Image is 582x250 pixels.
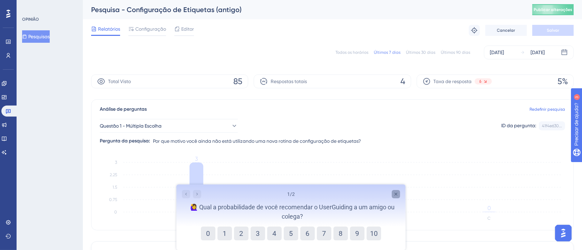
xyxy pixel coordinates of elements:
iframe: Pesquisa de orientação ao usuário [176,184,406,250]
font: [DATE] [531,50,545,55]
font: Precisar de ajuda? [16,3,59,8]
font: Total Visto [108,79,131,84]
font: [DATE] [490,50,504,55]
font: Publicar alterações [534,7,572,12]
font: Taxa de resposta [434,79,472,84]
font: Pesquisas [28,34,50,39]
tspan: 3 [115,160,117,165]
font: 41f4e630... [542,123,562,128]
tspan: 0 [114,210,117,214]
tspan: 3 [195,156,198,162]
font: 5% [557,77,568,86]
button: Salvar [532,25,574,36]
tspan: 1.5 [113,185,117,190]
button: Publicar alterações [532,4,574,15]
button: Questão 1 - Múltipla Escolha [100,119,238,133]
font: Análise de perguntas [100,106,147,112]
iframe: Iniciador do Assistente de IA do UserGuiding [553,223,574,243]
font: OPINIÃO [22,17,39,22]
tspan: 2.25 [110,172,117,177]
button: Cancelar [485,25,527,36]
font: Últimos 7 dias [374,50,400,55]
tspan: 0 [487,205,491,211]
font: Últimos 30 dias [406,50,435,55]
font: Respostas totais [271,79,307,84]
font: Questão 1 - Múltipla Escolha [100,123,162,129]
font: 85 [233,77,242,86]
font: 6 [479,79,482,84]
text: C [488,216,491,221]
font: Pergunta da pesquisa: [100,138,150,144]
button: Pesquisas [22,30,50,43]
font: Por que motivo você ainda não está utilizando uma nova rotina de configuração de etiquetas? [153,138,361,144]
font: ID da pergunta: [501,123,536,128]
tspan: 0.75 [109,197,117,202]
font: Cancelar [497,28,515,33]
font: Salvar [547,28,559,33]
font: Editor [181,26,194,32]
font: Redefinir pesquisa [530,107,565,112]
font: 3 [64,4,66,8]
font: Todos os horários [336,50,368,55]
font: 4 [400,77,405,86]
font: Relatórios [98,26,120,32]
font: Configuração [135,26,166,32]
font: Últimos 90 dias [441,50,470,55]
font: Pesquisa - Configuração de Etiquetas (antigo) [91,6,242,14]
